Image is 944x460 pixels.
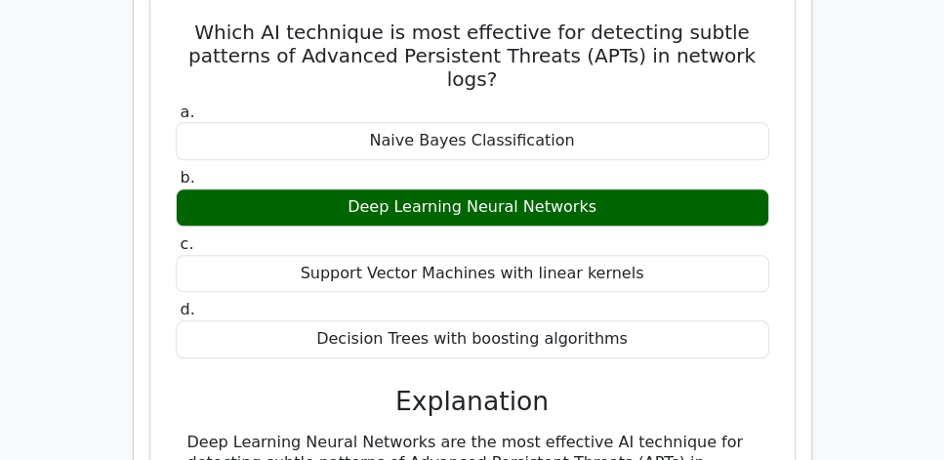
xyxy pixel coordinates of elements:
[181,234,194,253] span: c.
[181,103,195,121] span: a.
[176,122,769,160] div: Naive Bayes Classification
[181,168,195,187] span: b.
[176,255,769,293] div: Support Vector Machines with linear kernels
[181,300,195,318] span: d.
[187,386,758,417] h3: Explanation
[174,21,771,91] h5: Which AI technique is most effective for detecting subtle patterns of Advanced Persistent Threats...
[176,320,769,358] div: Decision Trees with boosting algorithms
[176,188,769,227] div: Deep Learning Neural Networks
